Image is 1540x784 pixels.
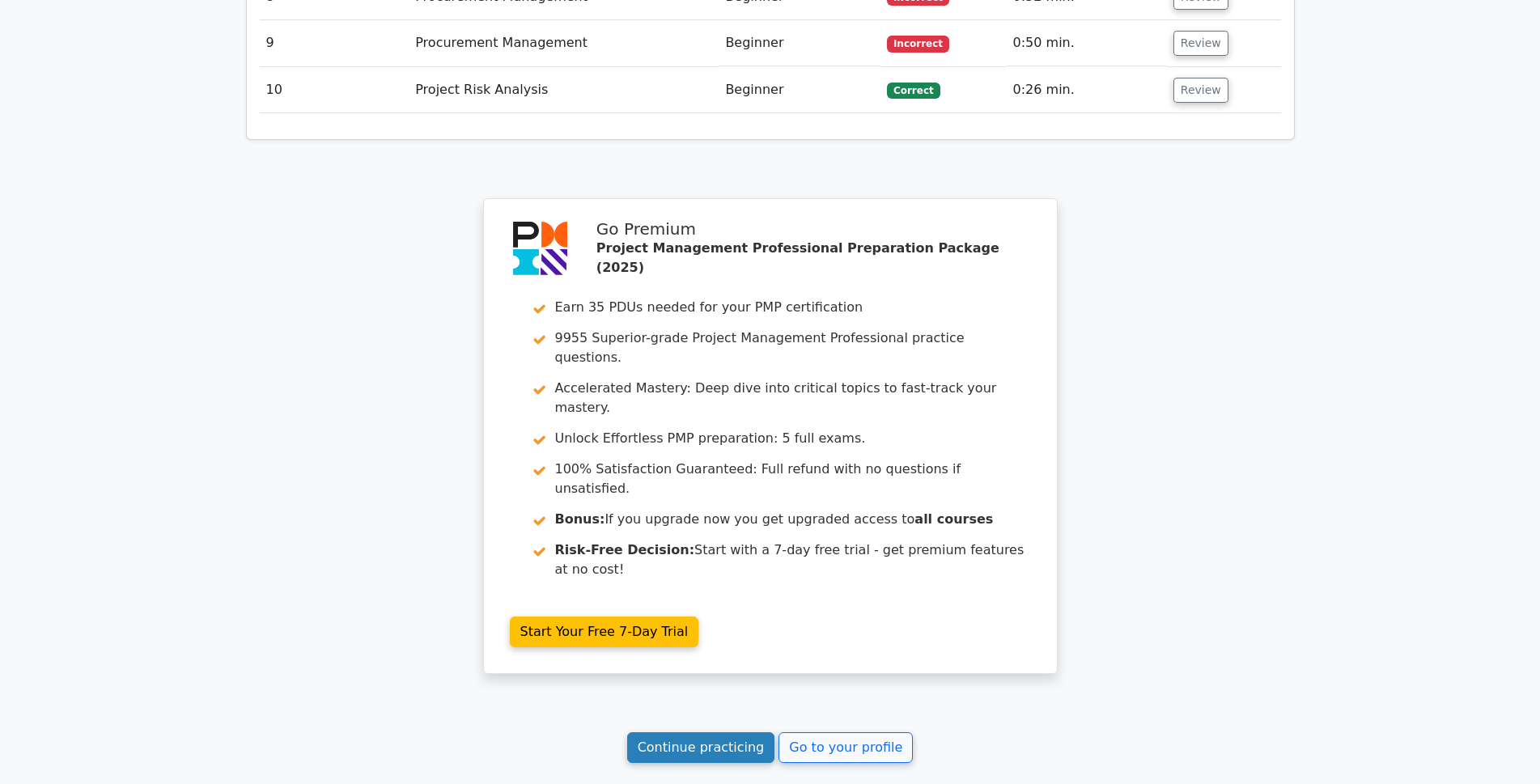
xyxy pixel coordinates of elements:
td: Procurement Management [409,20,719,66]
span: Correct [887,83,940,99]
a: Start Your Free 7-Day Trial [510,617,699,647]
td: 10 [260,67,409,113]
td: Project Risk Analysis [409,67,719,113]
td: 0:26 min. [1007,67,1167,113]
a: Go to your profile [778,732,913,763]
td: Beginner [719,67,880,113]
td: 9 [260,20,409,66]
button: Review [1173,31,1228,56]
a: Continue practicing [627,732,775,763]
td: Beginner [719,20,880,66]
button: Review [1173,78,1228,103]
td: 0:50 min. [1007,20,1167,66]
span: Incorrect [887,36,949,52]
